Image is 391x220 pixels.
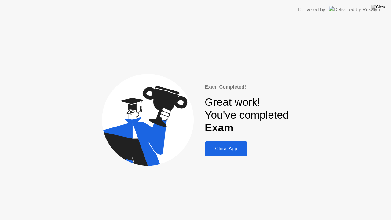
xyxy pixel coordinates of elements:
[205,141,247,156] button: Close App
[371,5,386,9] img: Close
[205,83,289,91] div: Exam Completed!
[298,6,325,13] div: Delivered by
[329,6,380,13] img: Delivered by Rosalyn
[205,96,289,134] div: Great work! You've completed
[205,122,233,134] b: Exam
[206,146,246,152] div: Close App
